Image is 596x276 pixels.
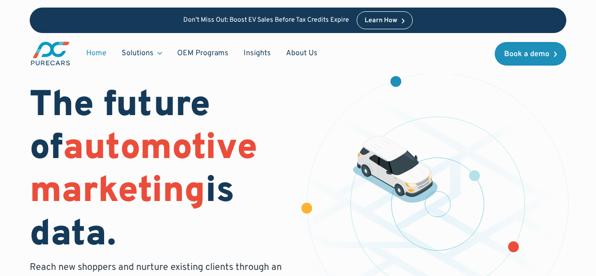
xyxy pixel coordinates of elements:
img: illustration of a vehicle [353,136,438,203]
a: main [30,41,71,67]
a: About Us [278,44,325,62]
div: Book a demo [504,50,549,58]
a: Book a demo [495,42,566,66]
a: OEM Programs [170,44,236,62]
a: Home [79,44,114,62]
img: purecars logo [30,41,71,67]
a: Learn How [357,11,413,29]
div: Solutions [114,44,170,62]
p: Don’t Miss Out: Boost EV Sales Before Tax Credits Expire [183,17,349,25]
div: Solutions [122,48,154,59]
h1: The future of is data. [30,85,286,257]
div: Learn How [365,17,397,24]
a: Insights [236,44,278,62]
span: automotive marketing [30,126,257,215]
